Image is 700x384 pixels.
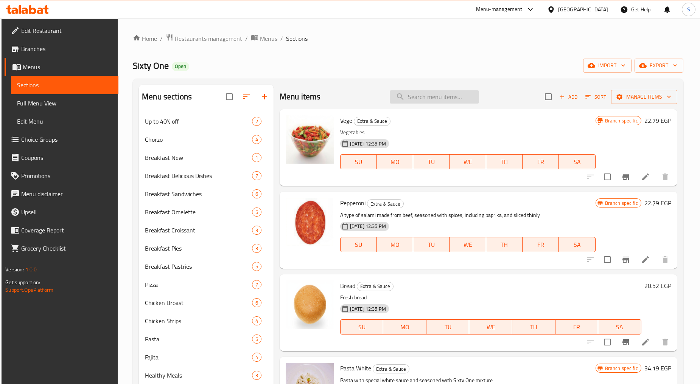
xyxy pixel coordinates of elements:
[145,171,252,180] div: Breakfast Delicious Dishes
[540,89,556,105] span: Select section
[221,89,237,105] span: Select all sections
[21,26,112,35] span: Edit Restaurant
[145,207,252,217] span: Breakfast Omelette
[559,237,595,252] button: SA
[589,61,625,70] span: import
[450,237,486,252] button: WE
[245,34,248,43] li: /
[644,280,671,291] h6: 20.52 EGP
[644,115,671,126] h6: 22.79 EGP
[340,197,366,209] span: Pepperoni
[145,189,252,198] div: Breakfast Sandwiches
[255,88,274,106] button: Add section
[347,140,389,147] span: [DATE] 12:35 PM
[416,239,446,250] span: TU
[139,203,274,221] div: Breakfast Omelette5
[656,333,674,351] button: delete
[139,149,274,167] div: Breakfast New1
[489,239,520,250] span: TH
[489,156,520,167] span: TH
[556,91,580,103] button: Add
[251,34,277,43] a: Menus
[252,245,261,252] span: 3
[562,156,592,167] span: SA
[5,277,40,287] span: Get support on:
[260,34,277,43] span: Menus
[145,371,252,380] span: Healthy Meals
[139,312,274,330] div: Chicken Strips4
[252,298,261,307] div: items
[515,322,552,333] span: TH
[139,130,274,149] div: Chorzo4
[286,115,334,164] img: Vege
[145,353,252,362] div: Fajita
[252,172,261,180] span: 7
[635,59,683,73] button: export
[145,316,252,325] span: Chicken Strips
[558,5,608,14] div: [GEOGRAPHIC_DATA]
[280,91,321,102] h2: Menu items
[133,34,157,43] a: Home
[166,34,242,43] a: Restaurants management
[252,334,261,344] div: items
[145,262,252,271] div: Breakfast Pastries
[558,93,579,101] span: Add
[617,333,635,351] button: Branch-specific-item
[344,156,374,167] span: SU
[145,280,252,289] span: Pizza
[23,62,112,71] span: Menus
[617,92,671,102] span: Manage items
[172,62,189,71] div: Open
[344,322,380,333] span: SU
[252,263,261,270] span: 5
[11,112,118,130] a: Edit Menu
[252,118,261,125] span: 2
[5,285,53,295] a: Support.OpsPlatform
[145,226,252,235] span: Breakfast Croissant
[5,185,118,203] a: Menu disclaimer
[602,365,641,372] span: Branch specific
[139,294,274,312] div: Chicken Broast6
[17,117,112,126] span: Edit Menu
[139,167,274,185] div: Breakfast Delicious Dishes7
[252,280,261,289] div: items
[583,59,632,73] button: import
[340,211,596,220] p: A type of salami made from beef, seasoned with spices, including paprika, and sliced thinly
[142,91,192,102] h2: Menu sections
[556,91,580,103] span: Add item
[5,167,118,185] a: Promotions
[340,237,377,252] button: SU
[21,226,112,235] span: Coverage Report
[523,154,559,169] button: FR
[602,117,641,124] span: Branch specific
[139,221,274,239] div: Breakfast Croissant3
[252,316,261,325] div: items
[644,198,671,208] h6: 22.79 EGP
[377,154,413,169] button: MO
[252,372,261,379] span: 3
[5,58,118,76] a: Menus
[377,237,413,252] button: MO
[21,44,112,53] span: Branches
[252,154,261,161] span: 1
[252,317,261,325] span: 4
[347,223,389,230] span: [DATE] 12:35 PM
[252,227,261,234] span: 3
[11,94,118,112] a: Full Menu View
[344,239,374,250] span: SU
[347,305,389,313] span: [DATE] 12:35 PM
[523,237,559,252] button: FR
[5,130,118,149] a: Choice Groups
[145,153,252,162] span: Breakfast New
[5,22,118,40] a: Edit Restaurant
[252,244,261,253] div: items
[416,156,446,167] span: TU
[486,237,523,252] button: TH
[599,252,615,268] span: Select to update
[5,221,118,239] a: Coverage Report
[413,154,450,169] button: TU
[526,156,556,167] span: FR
